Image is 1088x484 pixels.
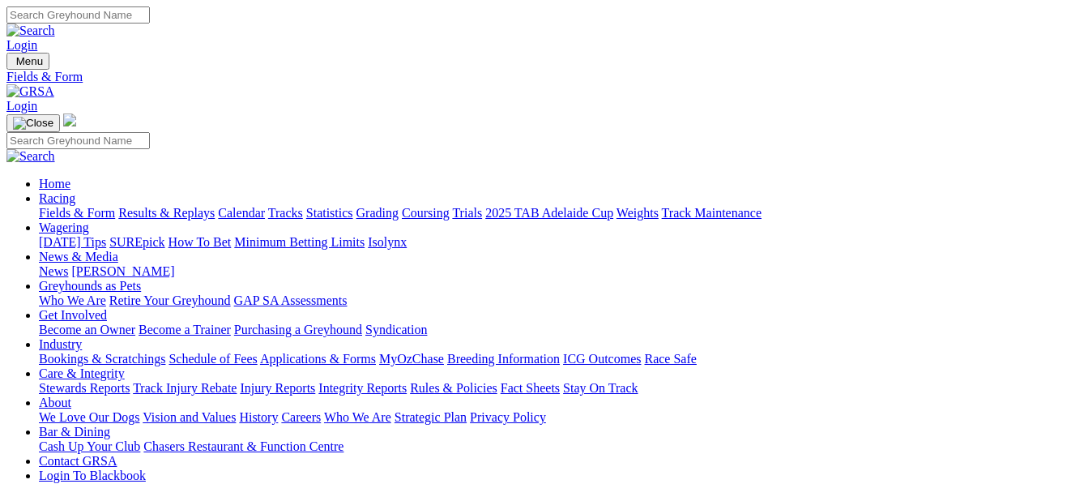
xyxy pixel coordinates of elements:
input: Search [6,6,150,24]
img: Close [13,117,53,130]
div: Racing [39,206,1082,221]
a: Stay On Track [563,381,638,395]
div: News & Media [39,264,1082,279]
a: Cash Up Your Club [39,439,140,453]
a: SUREpick [109,235,164,249]
a: Race Safe [644,352,696,366]
a: Industry [39,337,82,351]
a: About [39,396,71,409]
a: Greyhounds as Pets [39,279,141,293]
a: Breeding Information [447,352,560,366]
a: News & Media [39,250,118,263]
a: Login [6,38,37,52]
a: Contact GRSA [39,454,117,468]
a: Become an Owner [39,323,135,336]
a: Results & Replays [118,206,215,220]
div: Care & Integrity [39,381,1082,396]
a: Purchasing a Greyhound [234,323,362,336]
a: GAP SA Assessments [234,293,348,307]
a: Grading [356,206,399,220]
div: Bar & Dining [39,439,1082,454]
button: Toggle navigation [6,114,60,132]
input: Search [6,132,150,149]
a: Careers [281,410,321,424]
a: How To Bet [169,235,232,249]
a: Vision and Values [143,410,236,424]
a: Coursing [402,206,450,220]
img: GRSA [6,84,54,99]
a: Fields & Form [6,70,1082,84]
a: Become a Trainer [139,323,231,336]
div: Get Involved [39,323,1082,337]
span: Menu [16,55,43,67]
a: Tracks [268,206,303,220]
a: Weights [617,206,659,220]
a: Retire Your Greyhound [109,293,231,307]
a: Rules & Policies [410,381,497,395]
div: Industry [39,352,1082,366]
a: Isolynx [368,235,407,249]
a: Bookings & Scratchings [39,352,165,366]
a: Injury Reports [240,381,315,395]
a: Track Maintenance [662,206,762,220]
a: Bar & Dining [39,425,110,439]
a: News [39,264,68,278]
div: About [39,410,1082,425]
a: Integrity Reports [318,381,407,395]
a: Stewards Reports [39,381,130,395]
img: Search [6,149,55,164]
a: Chasers Restaurant & Function Centre [143,439,343,453]
img: Search [6,24,55,38]
div: Greyhounds as Pets [39,293,1082,308]
a: Privacy Policy [470,410,546,424]
a: Racing [39,191,75,205]
a: MyOzChase [379,352,444,366]
a: Calendar [218,206,265,220]
a: Get Involved [39,308,107,322]
a: Minimum Betting Limits [234,235,365,249]
a: 2025 TAB Adelaide Cup [485,206,613,220]
a: History [239,410,278,424]
a: [PERSON_NAME] [71,264,174,278]
img: logo-grsa-white.png [63,114,76,126]
a: We Love Our Dogs [39,410,139,424]
a: Care & Integrity [39,366,125,380]
a: Fields & Form [39,206,115,220]
a: ICG Outcomes [563,352,641,366]
a: Login [6,99,37,113]
a: Statistics [306,206,353,220]
a: Schedule of Fees [169,352,257,366]
a: Login To Blackbook [39,469,146,482]
a: Strategic Plan [395,410,467,424]
a: Who We Are [324,410,391,424]
a: Fact Sheets [501,381,560,395]
a: Who We Are [39,293,106,307]
a: Home [39,177,70,191]
a: Applications & Forms [260,352,376,366]
a: [DATE] Tips [39,235,106,249]
a: Trials [452,206,482,220]
a: Track Injury Rebate [133,381,237,395]
a: Syndication [365,323,427,336]
button: Toggle navigation [6,53,49,70]
a: Wagering [39,221,89,234]
div: Wagering [39,235,1082,250]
